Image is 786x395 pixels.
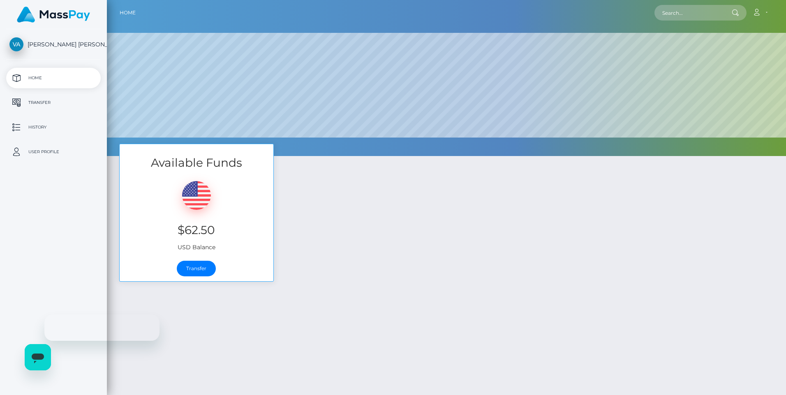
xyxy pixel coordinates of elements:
h3: $62.50 [126,222,267,238]
a: Transfer [6,92,101,113]
img: USD.png [182,181,211,210]
p: Home [9,72,97,84]
p: User Profile [9,146,97,158]
div: USD Balance [120,171,273,256]
img: MassPay [17,7,90,23]
input: Search... [654,5,732,21]
h3: Available Funds [120,155,273,171]
span: [PERSON_NAME] [PERSON_NAME] [6,41,101,48]
a: Home [120,4,136,21]
a: History [6,117,101,138]
a: Transfer [177,261,216,276]
a: Home [6,68,101,88]
iframe: Mensaje de la compañía [44,315,160,341]
p: Transfer [9,96,97,109]
iframe: Botón para iniciar la ventana de mensajería [25,344,51,370]
p: History [9,121,97,133]
a: User Profile [6,142,101,162]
